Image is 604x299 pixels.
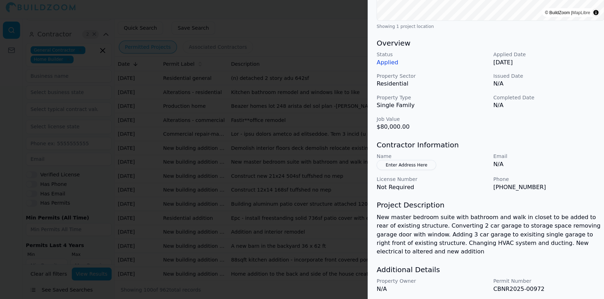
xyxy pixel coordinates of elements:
p: License Number [371,177,481,184]
p: [DATE] [486,61,596,70]
h3: Contractor Information [371,142,596,152]
button: Enter Address Here [371,162,430,172]
p: N/A [486,83,596,91]
p: Email [486,155,596,162]
p: Permit Number [486,278,596,285]
p: Property Sector [371,76,481,83]
p: Single Family [371,104,481,112]
a: MapLibre [564,14,582,19]
p: $80,000.00 [371,125,481,134]
p: N/A [371,285,481,293]
p: Job Value [371,118,481,125]
p: N/A [486,104,596,112]
p: CBNR2025-00972 [486,285,596,293]
h3: Overview [371,42,596,52]
p: Not Required [371,184,481,193]
h3: Additional Details [371,265,596,275]
p: Applied Date [486,54,596,61]
p: Issued Date [486,76,596,83]
p: Phone [486,177,596,184]
p: Applied [371,61,481,70]
summary: Toggle attribution [583,12,592,21]
p: Status [371,54,481,61]
p: Property Type [371,97,481,104]
div: © BuildZoom | [537,13,582,20]
p: Name [371,155,481,162]
div: Showing 1 project location [371,28,596,33]
p: Residential [371,83,481,91]
p: [PHONE_NUMBER] [486,184,596,193]
p: New master bedroom suite with bathroom and walk in closet to be added to rear of existing structu... [371,214,596,257]
p: N/A [486,162,596,170]
h3: Project Description [371,201,596,211]
p: Property Owner [371,278,481,285]
p: Completed Date [486,97,596,104]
